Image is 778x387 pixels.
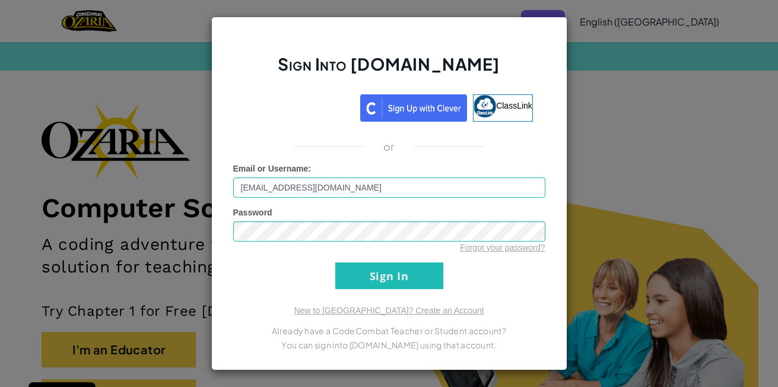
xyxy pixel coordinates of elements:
[233,323,545,338] p: Already have a CodeCombat Teacher or Student account?
[239,93,360,119] iframe: Sign in with Google Button
[474,95,496,118] img: classlink-logo-small.png
[233,338,545,352] p: You can sign into [DOMAIN_NAME] using that account.
[233,208,272,217] span: Password
[360,94,467,122] img: clever_sso_button@2x.png
[335,262,443,289] input: Sign In
[233,53,545,87] h2: Sign Into [DOMAIN_NAME]
[496,101,532,110] span: ClassLink
[233,164,309,173] span: Email or Username
[233,163,312,175] label: :
[294,306,484,315] a: New to [GEOGRAPHIC_DATA]? Create an Account
[383,139,395,154] p: or
[460,243,545,252] a: Forgot your password?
